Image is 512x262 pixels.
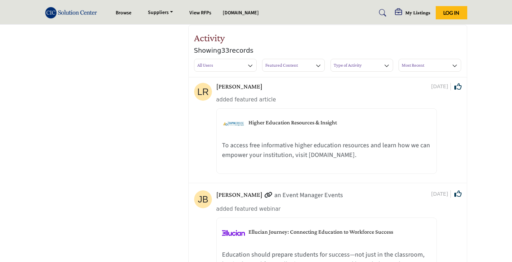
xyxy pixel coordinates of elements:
h3: Type of Activity [334,62,362,68]
span: [DATE] [431,83,450,90]
span: added featured article [216,96,276,103]
h3: Most Recent [402,62,424,68]
a: higher-education-resources-insight image Higher Education Resources & Insight To access free info... [216,105,462,177]
h2: Activity [194,30,225,46]
a: Suppliers [143,8,178,18]
h5: Ellucian Journey: Connecting Education to Workforce Success [248,228,431,235]
button: Featured Content [262,59,325,72]
div: My Listings [395,9,430,17]
h5: [PERSON_NAME] [216,83,262,91]
h5: Higher Education Resources & Insight [248,119,431,126]
i: Click to Like this activity [454,83,462,90]
button: Type of Activity [330,59,393,72]
button: All Users [194,59,257,72]
h5: [PERSON_NAME] [216,191,262,199]
span: Showing records [194,46,253,55]
a: View RFPs [189,9,211,16]
p: To access free informative higher education resources and learn how we can empower your instituti... [222,140,431,160]
a: Link of redirect to contact profile URL [264,190,272,200]
a: Browse [116,9,131,16]
button: Log In [436,6,467,19]
span: Log In [443,10,459,16]
p: an Event Manager Events [274,190,343,200]
h3: Featured Content [265,62,298,68]
img: Site Logo [45,7,101,19]
span: [DATE] [431,190,450,198]
img: avtar-image [194,83,212,101]
a: [DOMAIN_NAME] [223,9,259,16]
img: avtar-image [194,190,212,208]
img: ellucian-journey-connecting-education-to-workforce-success image [222,221,245,244]
i: Click to Like this activity [454,190,462,197]
span: 33 [221,47,230,54]
span: added featured webinar [216,206,281,212]
img: higher-education-resources-insight image [222,112,245,135]
a: Search [372,7,391,19]
h5: My Listings [405,9,430,16]
h3: All Users [197,62,213,68]
button: Most Recent [399,59,461,72]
